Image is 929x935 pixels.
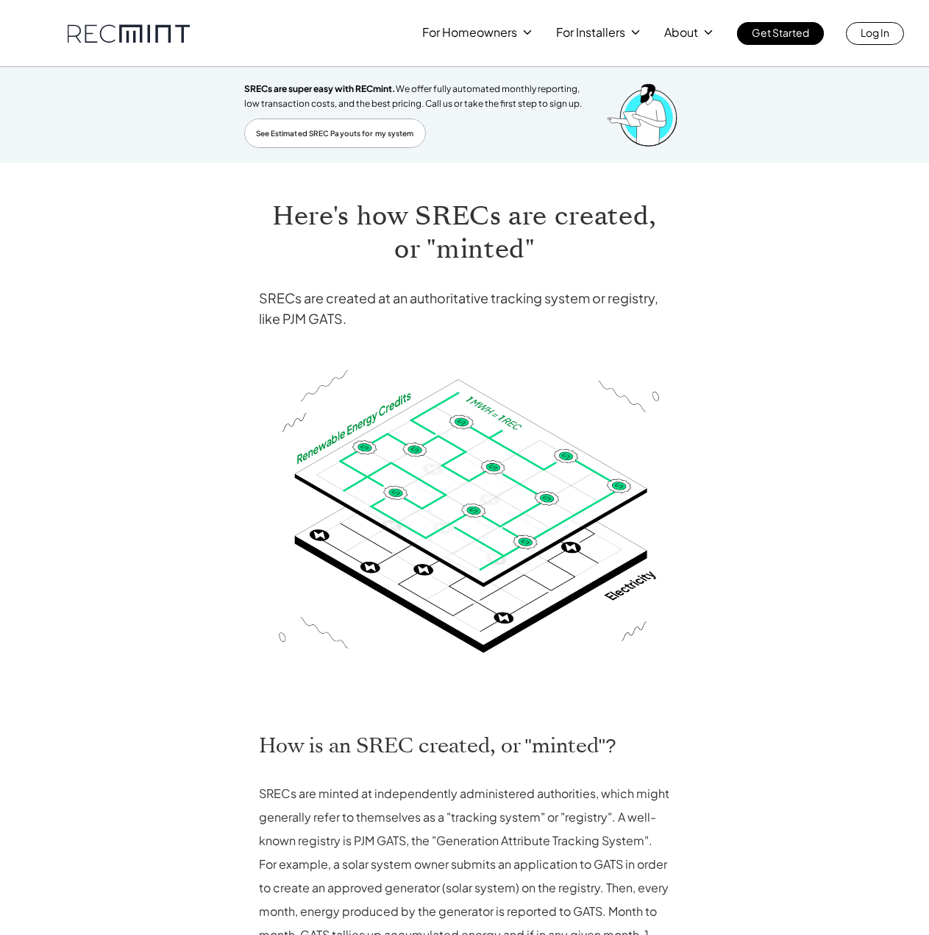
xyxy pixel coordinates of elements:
p: About [664,22,698,43]
p: Get Started [752,22,809,43]
a: See Estimated SREC Payouts for my system [244,119,426,148]
p: For Homeowners [422,22,517,43]
h1: Here's how SRECs are created, or "minted" [259,200,671,266]
a: Get Started [737,22,824,45]
span: SRECs are super easy with RECmint. [244,83,396,94]
h2: How is an SREC created, or "minted"? [259,732,671,760]
h4: SRECs are created at an authoritative tracking system or registry, like PJM GATS. [259,288,671,329]
p: For Installers [556,22,625,43]
p: Log In [861,22,889,43]
p: We offer fully automated monthly reporting, low transaction costs, and the best pricing. Call us ... [244,82,591,111]
p: See Estimated SREC Payouts for my system [256,127,414,140]
a: Log In [846,22,904,45]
